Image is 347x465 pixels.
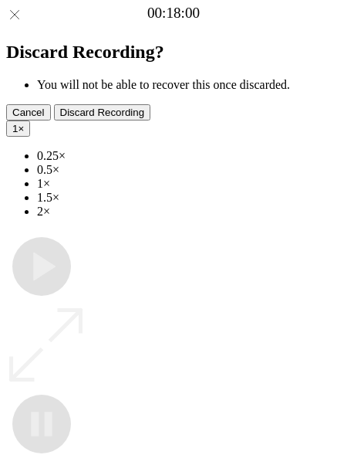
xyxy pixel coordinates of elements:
[37,163,341,177] li: 0.5×
[37,191,341,205] li: 1.5×
[6,42,341,63] h2: Discard Recording?
[6,104,51,120] button: Cancel
[37,205,341,219] li: 2×
[54,104,151,120] button: Discard Recording
[12,123,18,134] span: 1
[37,177,341,191] li: 1×
[6,120,30,137] button: 1×
[37,149,341,163] li: 0.25×
[37,78,341,92] li: You will not be able to recover this once discarded.
[147,5,200,22] a: 00:18:00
